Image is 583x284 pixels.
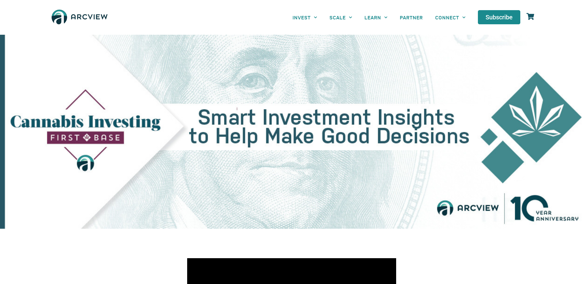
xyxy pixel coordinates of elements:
[286,10,472,24] nav: Menu
[323,10,358,24] a: SCALE
[358,10,394,24] a: LEARN
[49,6,110,29] img: The Arcview Group
[429,10,472,24] a: CONNECT
[394,10,429,24] a: PARTNER
[286,10,323,24] a: INVEST
[478,10,520,24] a: Subscribe
[486,14,513,20] span: Subscribe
